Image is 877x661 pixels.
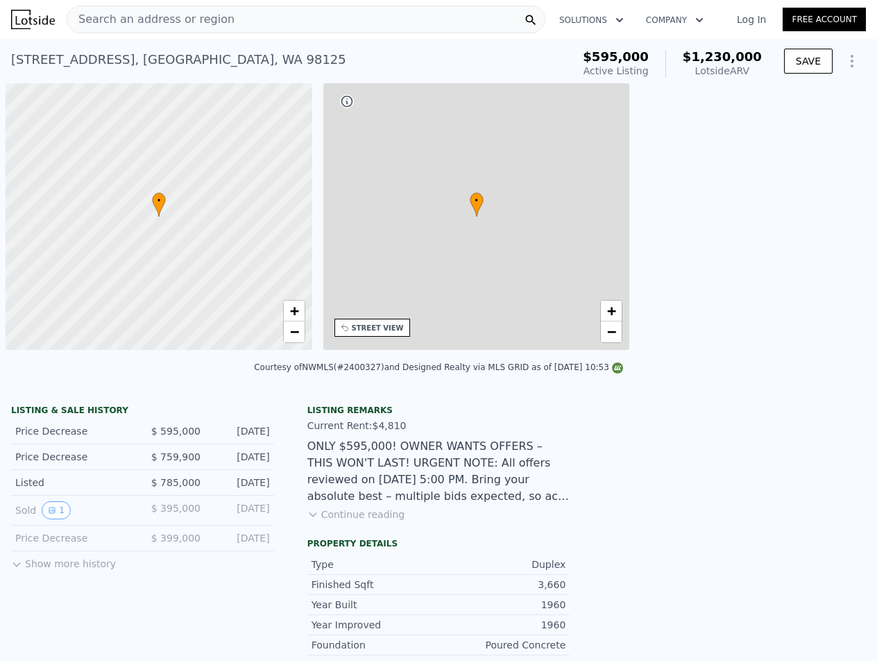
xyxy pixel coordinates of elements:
[438,558,565,571] div: Duplex
[607,302,616,319] span: +
[470,194,484,207] span: •
[548,8,635,33] button: Solutions
[152,192,166,217] div: •
[438,578,565,592] div: 3,660
[212,501,270,519] div: [DATE]
[307,405,570,416] div: Listing remarks
[284,301,305,321] a: Zoom in
[15,424,131,438] div: Price Decrease
[15,476,131,490] div: Listed
[42,501,71,519] button: View historical data
[352,323,404,333] div: STREET VIEW
[438,618,565,632] div: 1960
[438,598,565,612] div: 1960
[11,50,346,69] div: [STREET_ADDRESS] , [GEOGRAPHIC_DATA] , WA 98125
[151,533,201,544] span: $ 399,000
[11,10,55,29] img: Lotside
[683,49,762,64] span: $1,230,000
[152,194,166,207] span: •
[783,8,866,31] a: Free Account
[289,302,298,319] span: +
[307,538,570,549] div: Property details
[284,321,305,342] a: Zoom out
[601,321,622,342] a: Zoom out
[11,405,274,419] div: LISTING & SALE HISTORY
[312,598,438,612] div: Year Built
[312,578,438,592] div: Finished Sqft
[151,451,201,462] span: $ 759,900
[312,618,438,632] div: Year Improved
[11,551,116,571] button: Show more history
[15,501,131,519] div: Sold
[212,424,270,438] div: [DATE]
[254,362,623,372] div: Courtesy of NWMLS (#2400327) and Designed Realty via MLS GRID as of [DATE] 10:53
[607,323,616,340] span: −
[67,11,235,28] span: Search an address or region
[838,47,866,75] button: Show Options
[15,450,131,464] div: Price Decrease
[212,531,270,545] div: [DATE]
[151,503,201,514] span: $ 395,000
[15,531,131,545] div: Price Decrease
[583,49,649,64] span: $595,000
[307,438,570,505] div: ONLY $595,000! OWNER WANTS OFFERS – THIS WON'T LAST! URGENT NOTE: All offers reviewed on [DATE] 5...
[683,64,762,78] div: Lotside ARV
[612,362,623,374] img: NWMLS Logo
[312,558,438,571] div: Type
[584,65,649,76] span: Active Listing
[212,476,270,490] div: [DATE]
[720,12,783,26] a: Log In
[151,477,201,488] span: $ 785,000
[151,426,201,437] span: $ 595,000
[784,49,833,74] button: SAVE
[372,420,406,431] span: $4,810
[438,638,565,652] div: Poured Concrete
[635,8,715,33] button: Company
[470,192,484,217] div: •
[307,508,405,521] button: Continue reading
[212,450,270,464] div: [DATE]
[307,420,373,431] span: Current Rent:
[601,301,622,321] a: Zoom in
[289,323,298,340] span: −
[312,638,438,652] div: Foundation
